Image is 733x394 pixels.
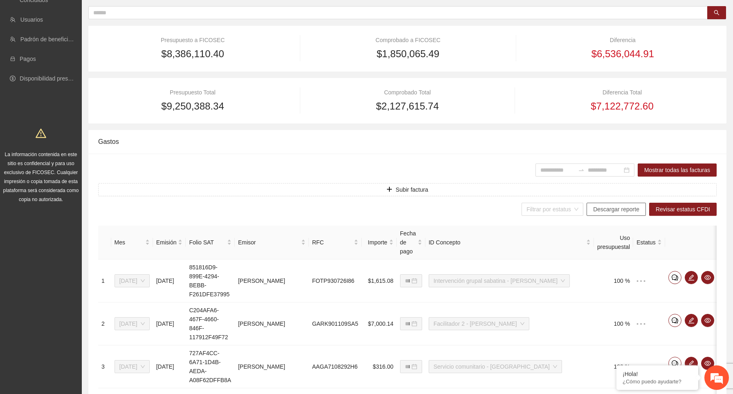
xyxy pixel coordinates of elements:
[578,167,585,173] span: to
[685,271,698,284] button: edit
[701,357,714,370] button: eye
[701,271,714,284] button: eye
[362,302,397,345] td: $7,000.14
[434,275,565,287] span: Intervención grupal sabatina - Cuauhtémoc
[189,238,225,247] span: Folio SAT
[362,345,397,388] td: $316.00
[685,360,697,367] span: edit
[235,345,309,388] td: [PERSON_NAME]
[594,226,633,260] th: Uso presupuestal
[376,98,438,114] span: $2,127,615.74
[20,75,90,82] a: Disponibilidad presupuestal
[396,185,428,194] span: Subir factura
[156,238,177,247] span: Emisión
[591,98,653,114] span: $7,122,772.60
[591,46,654,62] span: $6,536,044.91
[714,10,720,16] span: search
[98,88,287,97] div: Presupuesto Total
[633,226,665,260] th: Estatus
[365,238,387,247] span: Importe
[669,360,681,367] span: comment
[235,302,309,345] td: [PERSON_NAME]
[309,302,362,345] td: GARK901109SA5
[397,226,425,260] th: Fecha de pago
[429,238,585,247] span: ID Concepto
[425,226,594,260] th: ID Concepto
[153,226,186,260] th: Emisión
[528,88,717,97] div: Diferencia Total
[161,98,224,114] span: $9,250,388.34
[587,203,646,216] button: Descargar reporte
[638,163,717,177] button: Mostrar todas las facturas
[119,275,145,287] span: Julio 2025
[238,238,299,247] span: Emisor
[644,166,710,175] span: Mostrar todas las facturas
[111,226,153,260] th: Mes
[649,203,717,216] button: Revisar estatus CFDI
[633,302,665,345] td: - - -
[362,226,397,260] th: Importe
[362,260,397,302] td: $1,615.08
[636,238,656,247] span: Estatus
[633,345,665,388] td: - - -
[98,260,111,302] td: 1
[98,302,111,345] td: 2
[153,260,186,302] td: [DATE]
[98,183,717,196] button: plusSubir factura
[685,317,697,324] span: edit
[235,226,309,260] th: Emisor
[668,357,681,370] button: comment
[98,130,717,153] div: Gastos
[186,226,235,260] th: Folio SAT
[702,274,714,281] span: eye
[594,260,633,302] td: 100 %
[685,274,697,281] span: edit
[594,302,633,345] td: 100 %
[668,314,681,327] button: comment
[633,260,665,302] td: - - -
[3,152,79,202] span: La información contenida en este sitio es confidencial y para uso exclusivo de FICOSEC. Cualquier...
[309,260,362,302] td: FOTP930726I86
[656,205,710,214] span: Revisar estatus CFDI
[98,36,287,45] div: Presupuesto a FICOSEC
[20,16,43,23] a: Usuarios
[153,345,186,388] td: [DATE]
[313,88,502,97] div: Comprobado Total
[235,260,309,302] td: [PERSON_NAME]
[702,360,714,367] span: eye
[400,229,416,256] span: Fecha de pago
[434,360,557,373] span: Servicio comunitario - Chihuahua
[119,318,145,330] span: Julio 2025
[309,345,362,388] td: AAGA7108292H6
[377,46,439,62] span: $1,850,065.49
[186,345,235,388] td: 727AF4CC-6A71-1D4B-AEDA-A08F62DFFB8A
[115,238,144,247] span: Mes
[20,56,36,62] a: Pagos
[623,371,692,377] div: ¡Hola!
[313,36,503,45] div: Comprobado a FICOSEC
[578,167,585,173] span: swap-right
[312,238,352,247] span: RFC
[593,205,639,214] span: Descargar reporte
[186,302,235,345] td: C204AFA6-467F-4660-846F-117912F49F72
[668,271,681,284] button: comment
[98,345,111,388] td: 3
[701,314,714,327] button: eye
[20,36,81,43] a: Padrón de beneficiarios
[434,318,524,330] span: Facilitador 2 - Cuauhtémoc
[153,302,186,345] td: [DATE]
[594,345,633,388] td: 100 %
[529,36,717,45] div: Diferencia
[186,260,235,302] td: 851816D9-899E-4294-BEBB-F261DFE37995
[119,360,145,373] span: Julio 2025
[387,186,392,193] span: plus
[702,317,714,324] span: eye
[707,6,726,19] button: search
[685,357,698,370] button: edit
[623,378,692,385] p: ¿Cómo puedo ayudarte?
[685,314,698,327] button: edit
[669,317,681,324] span: comment
[161,46,224,62] span: $8,386,110.40
[669,274,681,281] span: comment
[36,128,46,139] span: warning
